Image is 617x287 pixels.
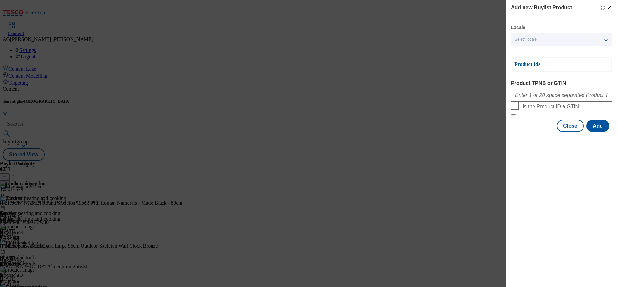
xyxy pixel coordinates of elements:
[515,37,537,42] span: Select locale
[523,104,579,110] span: Is the Product ID a GTIN
[511,4,572,12] h4: Add new Buylist Product
[511,81,612,86] label: Product TPNB or GTIN
[511,26,525,29] label: Locale
[586,120,609,132] button: Add
[511,89,612,102] input: Enter 1 or 20 space separated Product TPNB or GTIN
[557,120,584,132] button: Close
[511,33,612,46] button: Select locale
[514,61,582,68] p: Product Ids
